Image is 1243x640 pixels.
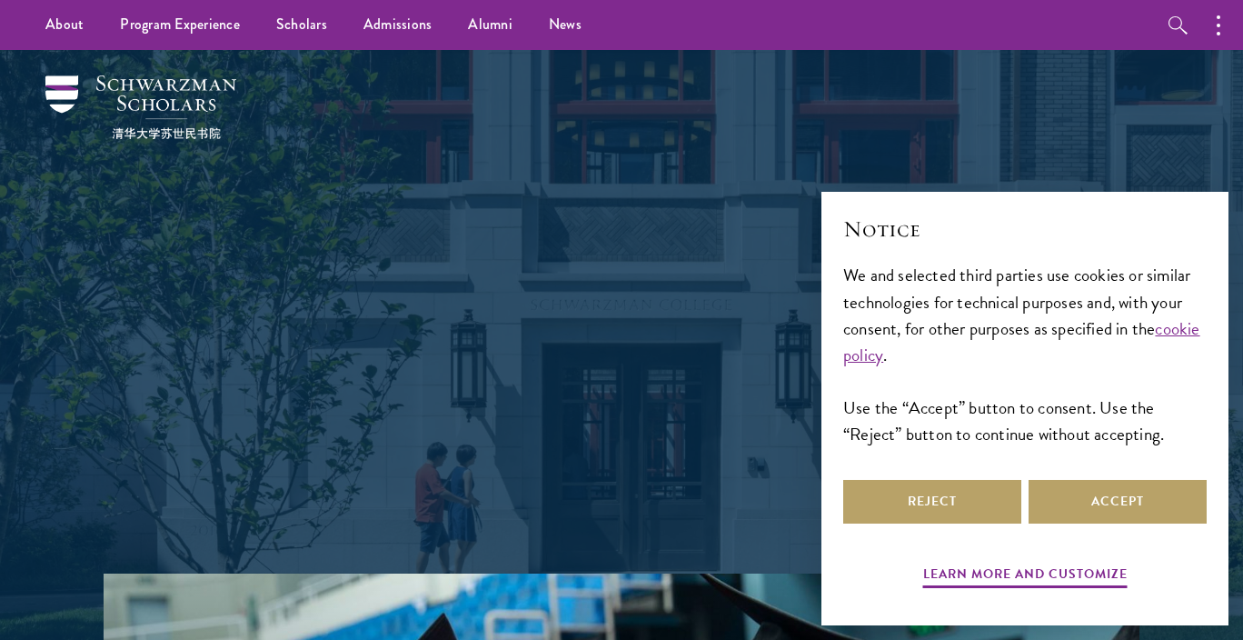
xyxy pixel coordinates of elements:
a: cookie policy [843,315,1200,368]
h2: Notice [843,214,1207,245]
button: Learn more and customize [923,563,1128,591]
div: We and selected third parties use cookies or similar technologies for technical purposes and, wit... [843,262,1207,446]
img: Schwarzman Scholars [45,75,236,139]
button: Accept [1029,480,1207,524]
button: Reject [843,480,1021,524]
